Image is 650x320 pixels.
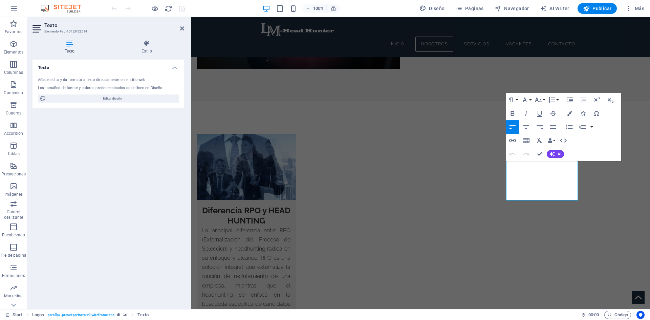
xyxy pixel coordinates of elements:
p: Cuadros [6,110,22,116]
p: Imágenes [4,192,23,197]
button: Align Center [520,120,533,134]
button: Align Left [506,120,519,134]
span: Páginas [456,5,484,12]
h2: Texto [44,22,184,28]
span: Navegador [495,5,529,12]
button: Haz clic para salir del modo de previsualización y seguir editando [151,4,159,13]
i: Este elemento contiene un fondo [123,313,127,317]
p: Elementos [4,49,23,55]
button: Clear Formatting [533,134,546,147]
button: Redo (Ctrl+Shift+Z) [520,147,533,161]
img: Editor Logo [39,4,90,13]
button: Insert Table [520,134,533,147]
button: Ordered List [589,120,594,134]
button: Increase Indent [563,93,576,107]
button: Strikethrough [547,107,560,120]
button: Unordered List [563,120,576,134]
button: Special Characters [590,107,603,120]
button: Align Right [533,120,546,134]
p: Marketing [4,293,23,299]
button: reload [164,4,172,13]
button: Paragraph Format [506,93,519,107]
button: Más [622,3,647,14]
i: Volver a cargar página [165,5,172,13]
span: 00 00 [588,311,599,319]
p: Contenido [4,90,23,95]
h6: Tiempo de la sesión [581,311,599,319]
nav: breadcrumb [32,311,149,319]
i: Este elemento es un preajuste personalizable [117,313,120,317]
span: . parallax .preset-partners-v3-wireframe-one [47,311,114,319]
span: Editar diseño [48,94,177,103]
button: Insert Link [506,134,519,147]
span: Código [607,311,628,319]
span: Más [625,5,644,12]
span: Haz clic para seleccionar y doble clic para editar [32,311,44,319]
button: Undo (Ctrl+Z) [506,147,519,161]
button: HTML [557,134,570,147]
p: Columnas [4,70,23,75]
button: Usercentrics [636,311,645,319]
p: Formularios [2,273,25,278]
p: Pie de página [1,253,26,258]
button: Font Size [533,93,546,107]
p: Tablas [7,151,20,156]
span: AI Writer [540,5,569,12]
span: : [593,312,594,317]
button: Font Family [520,93,533,107]
button: Bold (Ctrl+B) [506,107,519,120]
button: AI Writer [537,3,572,14]
h4: Texto [32,60,184,72]
div: Diseño (Ctrl+Alt+Y) [417,3,448,14]
a: Haz clic para cancelar la selección y doble clic para abrir páginas [5,311,22,319]
span: Diseño [419,5,445,12]
h4: Texto [32,40,109,54]
button: Publicar [578,3,617,14]
p: Accordion [4,131,23,136]
p: Encabezado [2,232,25,238]
button: Editar diseño [38,94,179,103]
button: AI [547,150,564,158]
button: Confirm (Ctrl+⏎) [533,147,546,161]
button: 100% [303,4,327,13]
button: Páginas [453,3,486,14]
button: Ordered List [576,120,589,134]
button: Decrease Indent [577,93,590,107]
button: Underline (Ctrl+U) [533,107,546,120]
button: Data Bindings [547,134,556,147]
p: Favoritos [5,29,22,35]
button: Navegador [492,3,532,14]
div: Los tamaños de fuente y colores predeterminados se definen en Diseño. [38,85,179,91]
h4: Estilo [109,40,184,54]
h6: 100% [313,4,324,13]
button: Icons [577,107,589,120]
i: Al redimensionar, ajustar el nivel de zoom automáticamente para ajustarse al dispositivo elegido. [330,5,337,12]
div: Añade, edita y da formato a texto directamente en el sitio web. [38,77,179,83]
p: Prestaciones [1,171,25,177]
span: Haz clic para seleccionar y doble clic para editar [137,311,148,319]
button: Superscript [590,93,603,107]
span: AI [558,152,561,156]
h3: Elemento #ed-1012952514 [44,28,171,35]
button: Line Height [547,93,560,107]
button: Align Justify [547,120,560,134]
button: Código [604,311,631,319]
button: Diseño [417,3,448,14]
button: Italic (Ctrl+I) [520,107,533,120]
button: Colors [563,107,576,120]
button: Subscript [604,93,617,107]
span: Publicar [583,5,612,12]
